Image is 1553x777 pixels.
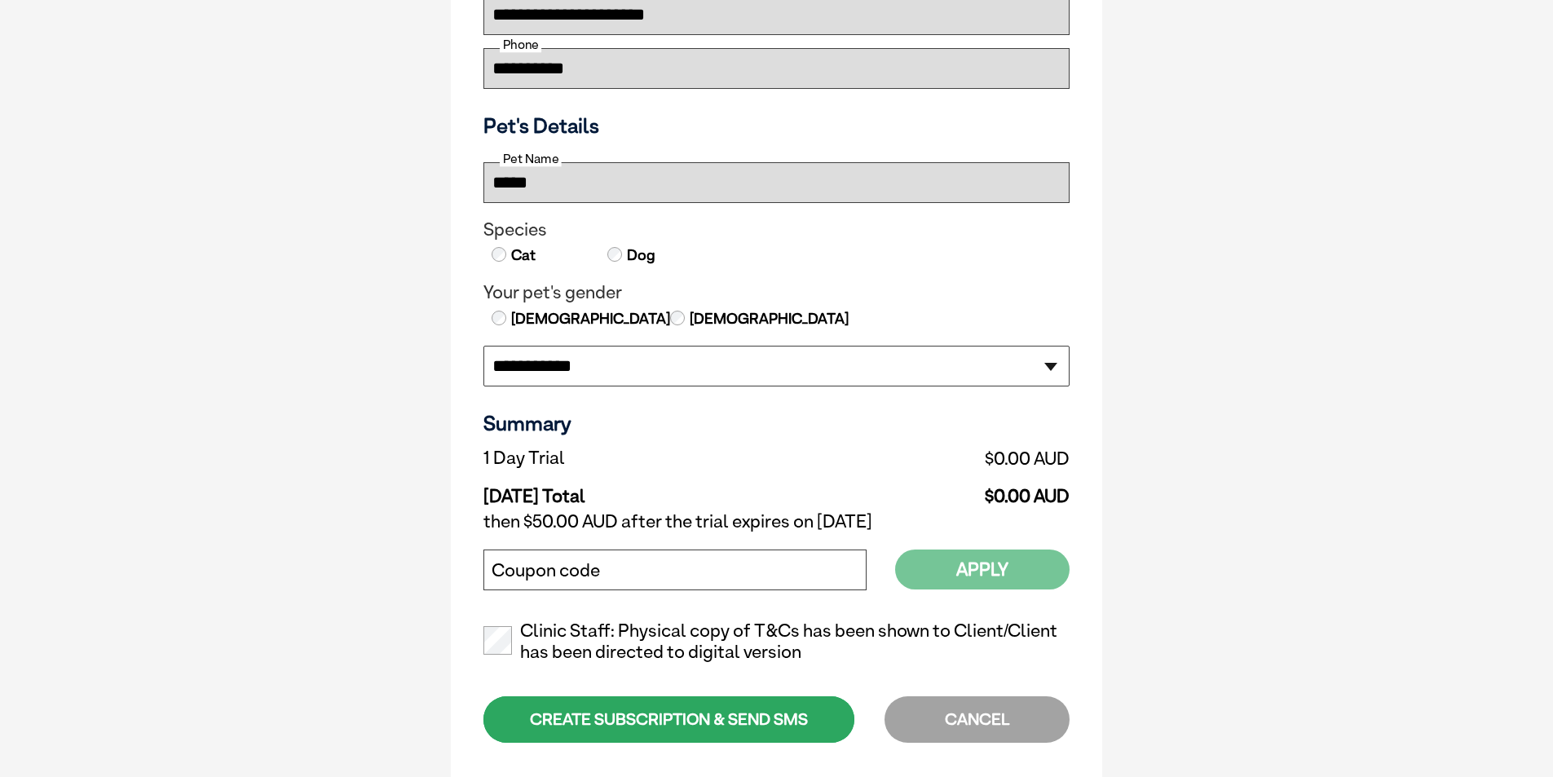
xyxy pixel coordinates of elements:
[895,550,1070,589] button: Apply
[483,444,802,473] td: 1 Day Trial
[483,620,1070,663] label: Clinic Staff: Physical copy of T&Cs has been shown to Client/Client has been directed to digital ...
[483,219,1070,241] legend: Species
[492,560,600,581] label: Coupon code
[483,696,854,743] div: CREATE SUBSCRIPTION & SEND SMS
[483,626,512,655] input: Clinic Staff: Physical copy of T&Cs has been shown to Client/Client has been directed to digital ...
[500,38,541,52] label: Phone
[885,696,1070,743] div: CANCEL
[802,444,1070,473] td: $0.00 AUD
[483,473,802,507] td: [DATE] Total
[483,411,1070,435] h3: Summary
[483,507,1070,536] td: then $50.00 AUD after the trial expires on [DATE]
[802,473,1070,507] td: $0.00 AUD
[477,113,1076,138] h3: Pet's Details
[483,282,1070,303] legend: Your pet's gender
